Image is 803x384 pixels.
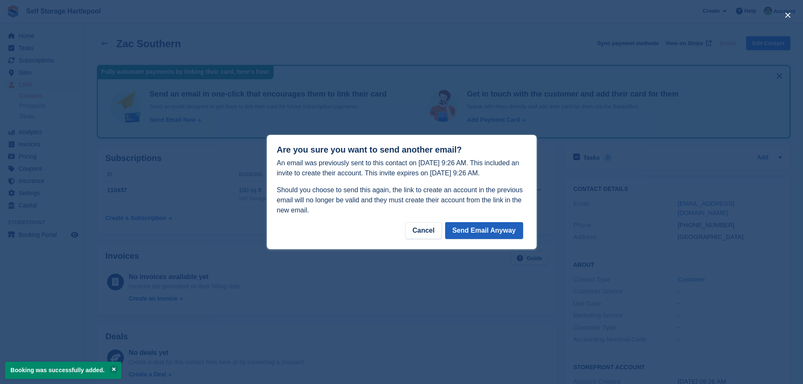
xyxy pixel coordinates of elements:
[277,185,526,215] p: Should you choose to send this again, the link to create an account in the previous email will no...
[445,222,523,239] button: Send Email Anyway
[405,222,441,239] div: Cancel
[781,8,795,22] button: close
[277,145,526,155] h1: Are you sure you want to send another email?
[277,158,526,178] p: An email was previously sent to this contact on [DATE] 9:26 AM. This included an invite to create...
[5,362,121,379] p: Booking was successfully added.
